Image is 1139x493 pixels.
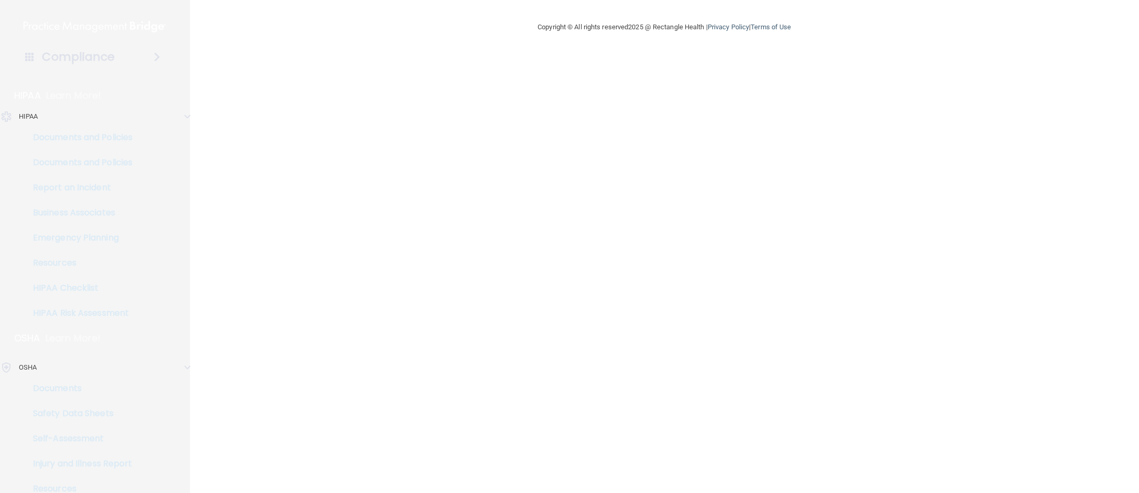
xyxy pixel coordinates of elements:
[751,23,791,31] a: Terms of Use
[473,10,855,44] div: Copyright © All rights reserved 2025 @ Rectangle Health | |
[14,332,40,345] p: OSHA
[708,23,749,31] a: Privacy Policy
[7,408,150,419] p: Safety Data Sheets
[7,458,150,469] p: Injury and Illness Report
[7,308,150,318] p: HIPAA Risk Assessment
[7,233,150,243] p: Emergency Planning
[19,110,38,123] p: HIPAA
[7,132,150,143] p: Documents and Policies
[24,16,166,37] img: PMB logo
[7,433,150,444] p: Self-Assessment
[46,89,102,102] p: Learn More!
[7,157,150,168] p: Documents and Policies
[19,361,37,374] p: OSHA
[46,332,101,345] p: Learn More!
[42,50,115,64] h4: Compliance
[7,182,150,193] p: Report an Incident
[7,283,150,293] p: HIPAA Checklist
[7,258,150,268] p: Resources
[14,89,41,102] p: HIPAA
[7,383,150,394] p: Documents
[7,208,150,218] p: Business Associates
